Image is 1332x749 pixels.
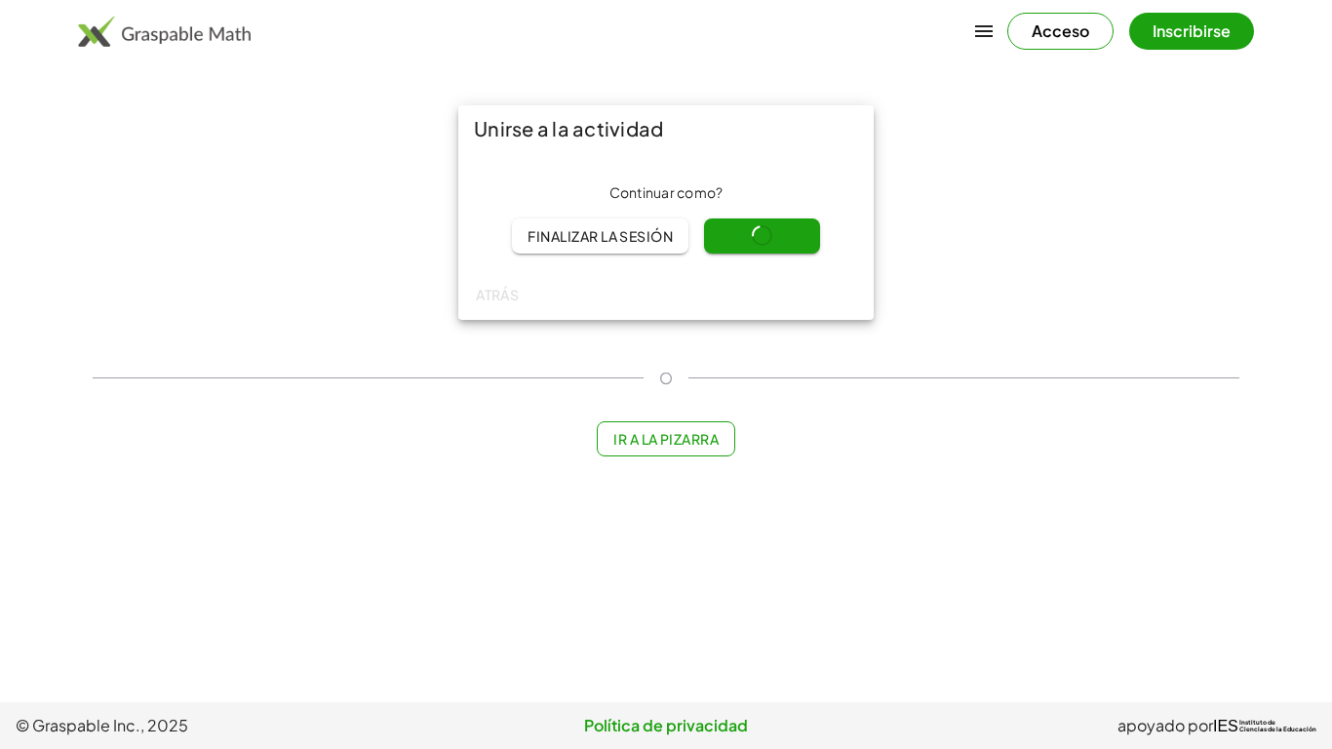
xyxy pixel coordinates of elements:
a: IESInstituto deCiencias de la Educación [1213,714,1316,737]
font: Instituto de [1239,719,1275,726]
font: Ir a la pizarra [613,430,719,448]
font: IES [1213,718,1238,734]
font: Unirse a la actividad [474,116,663,140]
font: Continuar como [609,183,717,201]
button: Finalizar la sesión [512,218,689,254]
font: Ciencias de la Educación [1239,726,1316,732]
font: © Graspable Inc., 2025 [16,715,188,735]
font: apoyado por [1117,715,1213,735]
font: ? [716,183,723,201]
font: O [659,368,673,388]
font: Inscribirse [1153,20,1231,41]
button: Inscribirse [1129,13,1254,50]
font: Acceso [1032,20,1089,41]
font: Política de privacidad [584,715,748,735]
button: Acceso [1007,13,1114,50]
a: Política de privacidad [450,714,883,737]
button: Ir a la pizarra [597,421,736,456]
font: Finalizar la sesión [528,227,673,245]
